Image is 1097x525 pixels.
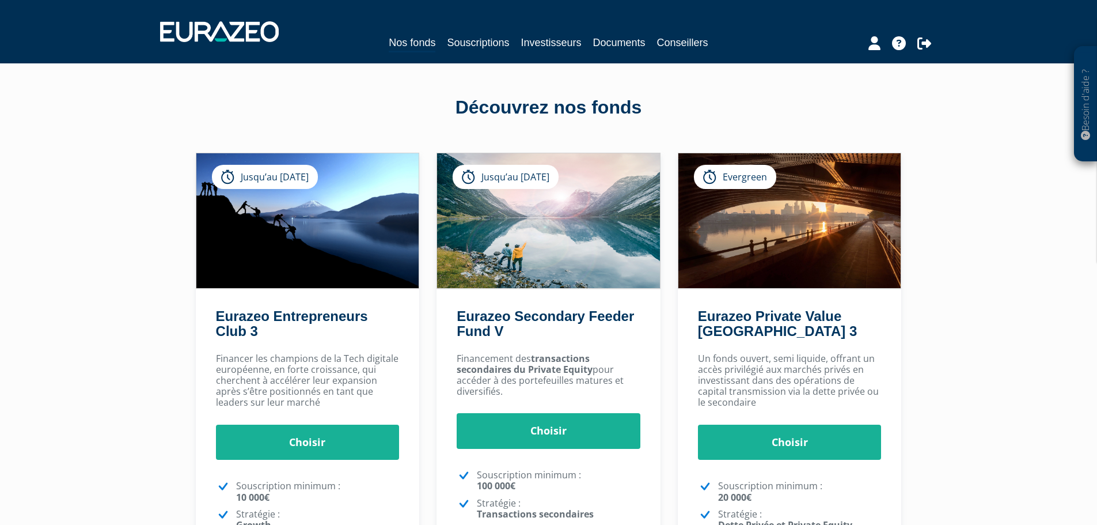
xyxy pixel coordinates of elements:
img: 1732889491-logotype_eurazeo_blanc_rvb.png [160,21,279,42]
a: Documents [593,35,646,51]
strong: 20 000€ [718,491,751,504]
a: Eurazeo Secondary Feeder Fund V [457,308,634,339]
p: Un fonds ouvert, semi liquide, offrant un accès privilégié aux marchés privés en investissant dan... [698,353,882,409]
a: Investisseurs [521,35,581,51]
a: Choisir [216,425,400,460]
a: Choisir [698,425,882,460]
div: Evergreen [694,165,776,189]
strong: transactions secondaires du Private Equity [457,352,593,376]
img: Eurazeo Private Value Europe 3 [678,153,901,288]
a: Conseillers [657,35,708,51]
div: Jusqu’au [DATE] [453,165,559,189]
div: Jusqu’au [DATE] [212,165,318,189]
a: Choisir [457,413,640,449]
p: Financement des pour accéder à des portefeuilles matures et diversifiés. [457,353,640,398]
a: Eurazeo Private Value [GEOGRAPHIC_DATA] 3 [698,308,857,339]
p: Souscription minimum : [236,481,400,503]
img: Eurazeo Entrepreneurs Club 3 [196,153,419,288]
img: Eurazeo Secondary Feeder Fund V [437,153,660,288]
p: Stratégie : [477,498,640,520]
p: Besoin d'aide ? [1079,52,1092,156]
p: Financer les champions de la Tech digitale européenne, en forte croissance, qui cherchent à accél... [216,353,400,409]
strong: Transactions secondaires [477,508,594,520]
a: Eurazeo Entrepreneurs Club 3 [216,308,368,339]
a: Souscriptions [447,35,509,51]
div: Découvrez nos fonds [221,95,877,121]
p: Souscription minimum : [477,470,640,492]
strong: 100 000€ [477,479,515,492]
a: Nos fonds [389,35,435,52]
p: Souscription minimum : [718,481,882,503]
strong: 10 000€ [236,491,269,504]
